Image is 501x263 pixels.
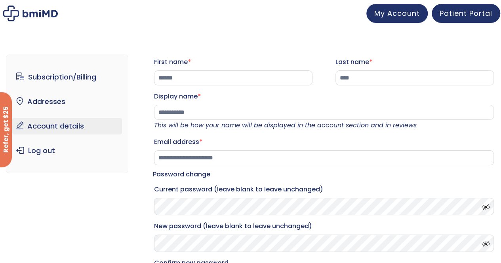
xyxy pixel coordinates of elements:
[366,4,428,23] a: My Account
[12,93,122,110] a: Addresses
[153,169,210,180] legend: Password change
[154,56,312,68] label: First name
[154,90,494,103] label: Display name
[3,6,58,21] img: My account
[12,118,122,134] a: Account details
[154,220,494,233] label: New password (leave blank to leave unchanged)
[154,136,494,148] label: Email address
[12,142,122,159] a: Log out
[432,4,500,23] a: Patient Portal
[374,8,420,18] span: My Account
[12,69,122,85] a: Subscription/Billing
[154,183,494,196] label: Current password (leave blank to leave unchanged)
[335,56,494,68] label: Last name
[6,55,128,173] nav: Account pages
[154,121,417,130] em: This will be how your name will be displayed in the account section and in reviews
[440,8,492,18] span: Patient Portal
